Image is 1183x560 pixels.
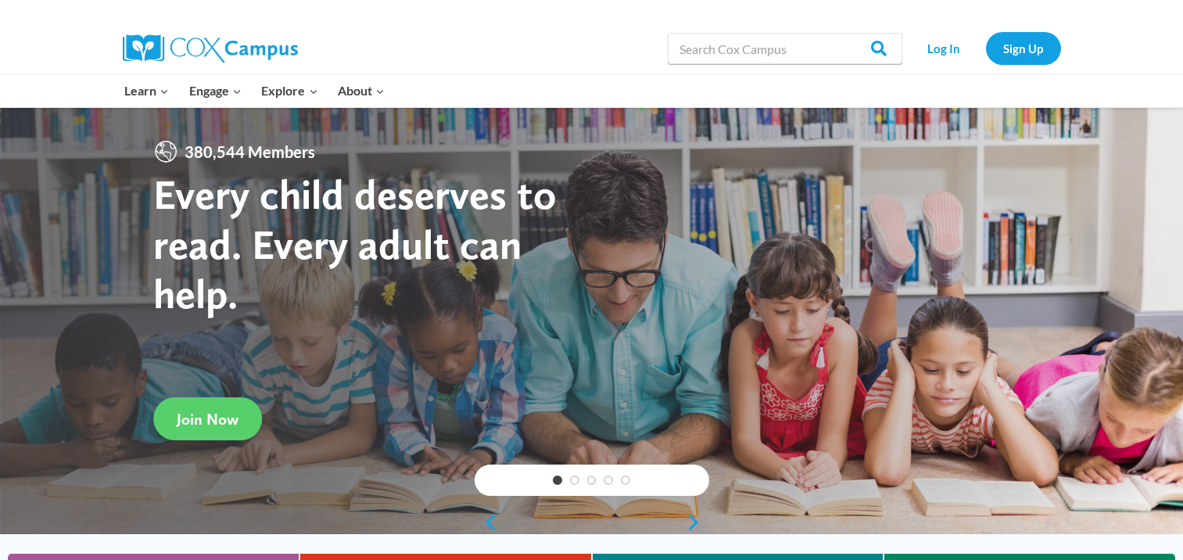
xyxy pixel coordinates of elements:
a: 1 [553,476,562,485]
span: 380,544 Members [178,139,321,164]
span: Engage [189,81,242,101]
span: Join Now [177,410,238,429]
a: 2 [570,476,579,485]
a: Join Now [153,397,262,440]
a: Log In [910,32,978,64]
a: next [686,513,709,532]
a: Sign Up [986,32,1061,64]
nav: Secondary Navigation [910,32,1061,64]
span: About [338,81,385,101]
img: Cox Campus [123,34,298,63]
a: 4 [604,476,613,485]
strong: Every child deserves to read. Every adult can help. [153,169,557,318]
div: content slider buttons [475,507,709,538]
nav: Primary Navigation [115,74,395,107]
span: Explore [261,81,317,101]
input: Search Cox Campus [668,33,902,64]
a: 3 [587,476,597,485]
a: 5 [621,476,630,485]
span: Learn [124,81,169,101]
a: previous [475,513,498,532]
